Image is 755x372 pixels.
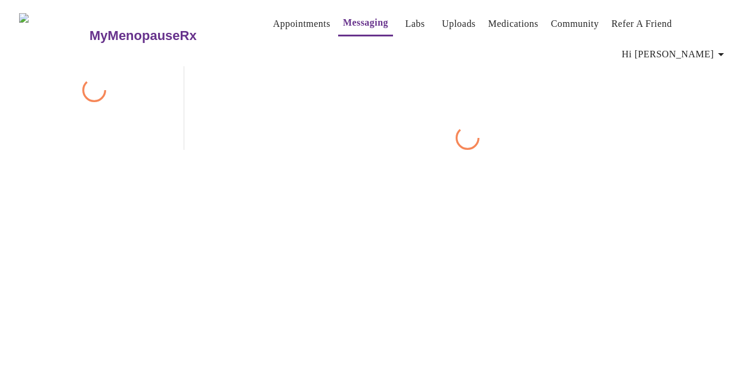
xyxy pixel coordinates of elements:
[343,14,388,31] a: Messaging
[273,16,330,32] a: Appointments
[406,16,425,32] a: Labs
[19,13,88,58] img: MyMenopauseRx Logo
[442,16,476,32] a: Uploads
[617,42,733,66] button: Hi [PERSON_NAME]
[484,12,543,36] button: Medications
[622,46,728,63] span: Hi [PERSON_NAME]
[338,11,393,36] button: Messaging
[268,12,335,36] button: Appointments
[611,16,672,32] a: Refer a Friend
[437,12,481,36] button: Uploads
[546,12,604,36] button: Community
[488,16,539,32] a: Medications
[396,12,434,36] button: Labs
[89,28,197,44] h3: MyMenopauseRx
[607,12,677,36] button: Refer a Friend
[88,15,245,57] a: MyMenopauseRx
[551,16,599,32] a: Community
